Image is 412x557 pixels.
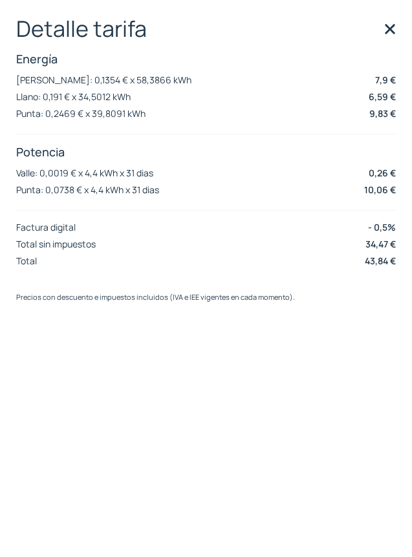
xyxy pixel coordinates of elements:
p: Potencia [16,144,396,160]
p: 43,84 € [365,254,396,268]
p: 10,06 € [364,183,396,196]
p: 7,9 € [375,73,396,87]
p: Valle: 0,0019 € x 4,4 kWh x 31 dias [16,167,153,179]
p: Energía [16,51,396,67]
p: 34,47 € [365,237,396,251]
p: Precios con descuento e impuestos incluidos (IVA e IEE vigentes en cada momento). [16,291,396,303]
p: Factura digital [16,221,76,233]
p: Total [16,255,37,267]
p: Total sin impuestos [16,238,96,250]
p: Punta: 0,0738 € x 4,4 kWh x 31 dias [16,184,159,196]
p: - 0,5% [368,220,396,234]
p: 6,59 € [369,90,396,103]
p: 9,83 € [369,107,396,120]
p: Punta: 0,2469 € x 39,8091 kWh [16,107,146,120]
p: [PERSON_NAME]: 0,1354 € x 58,3866 kWh [16,74,191,86]
p: Llano: 0,191 € x 34,5012 kWh [16,90,131,103]
p: Detalle tarifa [16,16,396,41]
p: 0,26 € [369,166,396,180]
